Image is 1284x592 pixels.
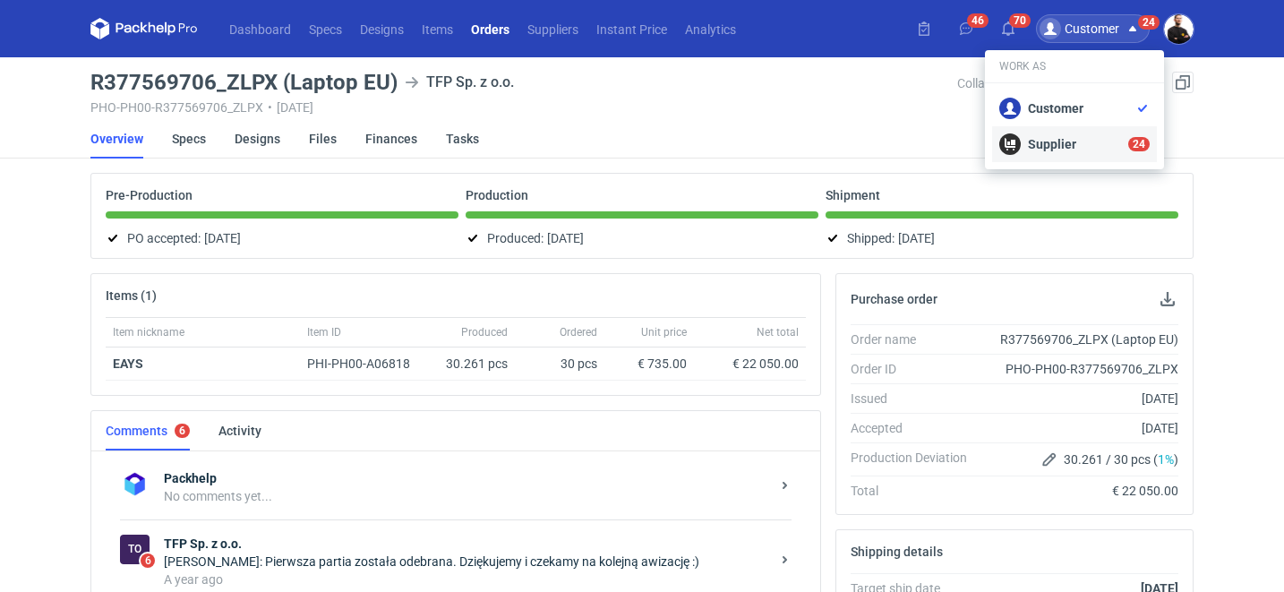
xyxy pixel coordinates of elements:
[518,18,587,39] a: Suppliers
[1164,14,1194,44] img: Adam Fabirkiewicz
[851,292,937,306] h2: Purchase order
[1143,16,1155,29] div: 24
[1133,138,1145,150] div: 24
[851,390,981,408] div: Issued
[351,18,413,39] a: Designs
[164,553,770,571] div: [PERSON_NAME]: Pierwsza partia została odebrana. Dziękujemy i czekamy na kolejną awizację :)
[701,355,799,373] div: € 22 050.00
[560,325,597,339] span: Ordered
[898,227,935,249] span: [DATE]
[952,14,980,43] button: 46
[90,72,398,93] h3: R377569706_ZLPX (Laptop EU)
[172,119,206,159] a: Specs
[113,325,184,339] span: Item nickname
[164,469,770,487] strong: Packhelp
[851,419,981,437] div: Accepted
[413,18,462,39] a: Items
[1172,72,1194,93] a: Duplicate
[981,482,1178,500] div: € 22 050.00
[113,356,143,371] a: EAYS
[218,411,261,450] a: Activity
[309,119,337,159] a: Files
[106,288,157,303] h2: Items (1)
[1040,18,1119,39] div: Customer
[220,18,300,39] a: Dashboard
[999,98,1150,119] div: Customer
[461,325,508,339] span: Produced
[120,535,150,564] figcaption: To
[1158,452,1174,467] span: 1%
[204,227,241,249] span: [DATE]
[164,487,770,505] div: No comments yet...
[235,119,280,159] a: Designs
[851,545,943,559] h2: Shipping details
[985,50,1164,83] div: Work as
[851,330,981,348] div: Order name
[676,18,745,39] a: Analytics
[268,100,272,115] span: •
[120,535,150,564] div: TFP Sp. z o.o.
[106,188,193,202] p: Pre-Production
[1157,288,1178,310] button: Download PO
[587,18,676,39] a: Instant Price
[462,18,518,39] a: Orders
[179,425,185,437] div: 6
[981,390,1178,408] div: [DATE]
[1036,14,1164,43] button: Customer24
[957,76,1033,90] span: Collaborators
[757,325,799,339] span: Net total
[981,419,1178,437] div: [DATE]
[405,72,514,93] div: TFP Sp. z o.o.
[612,355,687,373] div: € 735.00
[90,119,143,159] a: Overview
[1064,450,1178,468] span: 30.261 / 30 pcs ( )
[90,100,957,115] div: PHO-PH00-R377569706_ZLPX [DATE]
[106,227,458,249] div: PO accepted:
[547,227,584,249] span: [DATE]
[851,449,981,470] div: Production Deviation
[981,360,1178,378] div: PHO-PH00-R377569706_ZLPX
[851,360,981,378] div: Order ID
[365,119,417,159] a: Finances
[120,469,150,499] img: Packhelp
[106,411,190,450] a: Comments6
[90,18,198,39] svg: Packhelp Pro
[515,347,604,381] div: 30 pcs
[307,325,341,339] span: Item ID
[446,119,479,159] a: Tasks
[141,553,155,568] span: 6
[641,325,687,339] span: Unit price
[826,227,1178,249] div: Shipped:
[164,571,770,588] div: A year ago
[466,227,818,249] div: Produced:
[164,535,770,553] strong: TFP Sp. z o.o.
[981,330,1178,348] div: R377569706_ZLPX (Laptop EU)
[851,482,981,500] div: Total
[999,133,1150,155] div: Supplier
[826,188,880,202] p: Shipment
[307,355,427,373] div: PHI-PH00-A06818
[994,14,1023,43] button: 70
[434,347,515,381] div: 30.261 pcs
[300,18,351,39] a: Specs
[1039,449,1060,470] button: Edit production Deviation
[466,188,528,202] p: Production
